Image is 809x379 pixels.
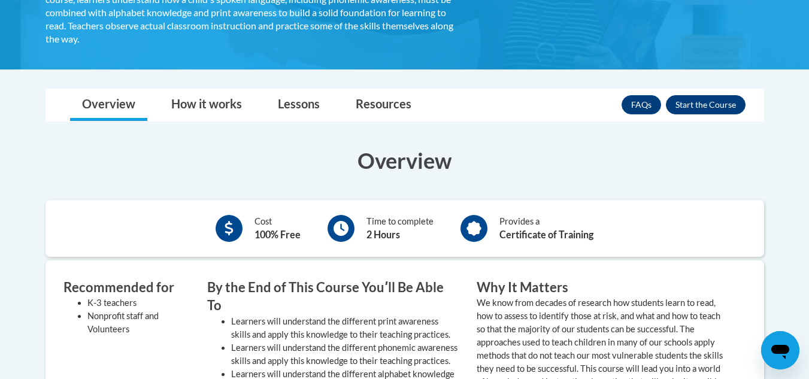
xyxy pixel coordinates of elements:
[477,278,728,297] h3: Why It Matters
[499,229,593,240] b: Certificate of Training
[254,215,301,242] div: Cost
[666,95,746,114] button: Enroll
[231,315,459,341] li: Learners will understand the different print awareness skills and apply this knowledge to their t...
[344,89,423,121] a: Resources
[231,341,459,368] li: Learners will understand the different phonemic awareness skills and apply this knowledge to thei...
[499,215,593,242] div: Provides a
[63,278,189,297] h3: Recommended for
[207,278,459,316] h3: By the End of This Course Youʹll Be Able To
[266,89,332,121] a: Lessons
[87,310,189,336] li: Nonprofit staff and Volunteers
[70,89,147,121] a: Overview
[622,95,661,114] a: FAQs
[254,229,301,240] b: 100% Free
[366,215,434,242] div: Time to complete
[159,89,254,121] a: How it works
[46,145,764,175] h3: Overview
[87,296,189,310] li: K-3 teachers
[761,331,799,369] iframe: Button to launch messaging window
[366,229,400,240] b: 2 Hours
